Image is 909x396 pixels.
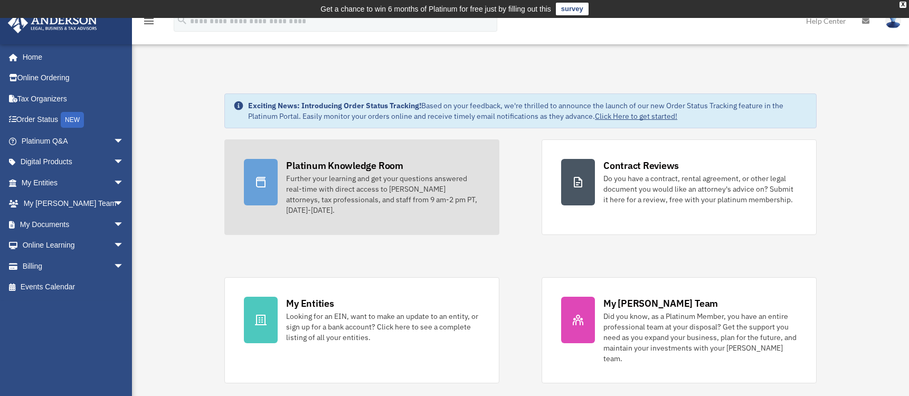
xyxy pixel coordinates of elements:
a: My Documentsarrow_drop_down [7,214,140,235]
span: arrow_drop_down [113,193,135,215]
a: My [PERSON_NAME] Teamarrow_drop_down [7,193,140,214]
a: Click Here to get started! [595,111,677,121]
a: Events Calendar [7,277,140,298]
a: Tax Organizers [7,88,140,109]
a: My [PERSON_NAME] Team Did you know, as a Platinum Member, you have an entire professional team at... [542,277,817,383]
div: My Entities [286,297,334,310]
div: My [PERSON_NAME] Team [603,297,718,310]
span: arrow_drop_down [113,214,135,235]
span: arrow_drop_down [113,152,135,173]
a: My Entitiesarrow_drop_down [7,172,140,193]
span: arrow_drop_down [113,235,135,257]
i: menu [143,15,155,27]
a: Billingarrow_drop_down [7,256,140,277]
a: Order StatusNEW [7,109,140,131]
div: Looking for an EIN, want to make an update to an entity, or sign up for a bank account? Click her... [286,311,480,343]
a: menu [143,18,155,27]
a: Platinum Knowledge Room Further your learning and get your questions answered real-time with dire... [224,139,499,235]
span: arrow_drop_down [113,172,135,194]
a: Online Learningarrow_drop_down [7,235,140,256]
a: Contract Reviews Do you have a contract, rental agreement, or other legal document you would like... [542,139,817,235]
img: User Pic [885,13,901,29]
div: close [899,2,906,8]
div: Do you have a contract, rental agreement, or other legal document you would like an attorney's ad... [603,173,797,205]
div: Further your learning and get your questions answered real-time with direct access to [PERSON_NAM... [286,173,480,215]
div: Platinum Knowledge Room [286,159,403,172]
div: Based on your feedback, we're thrilled to announce the launch of our new Order Status Tracking fe... [248,100,808,121]
a: Platinum Q&Aarrow_drop_down [7,130,140,152]
div: Contract Reviews [603,159,679,172]
a: Home [7,46,135,68]
div: Did you know, as a Platinum Member, you have an entire professional team at your disposal? Get th... [603,311,797,364]
a: Online Ordering [7,68,140,89]
strong: Exciting News: Introducing Order Status Tracking! [248,101,421,110]
i: search [176,14,188,26]
span: arrow_drop_down [113,256,135,277]
a: My Entities Looking for an EIN, want to make an update to an entity, or sign up for a bank accoun... [224,277,499,383]
a: survey [556,3,589,15]
div: Get a chance to win 6 months of Platinum for free just by filling out this [320,3,551,15]
a: Digital Productsarrow_drop_down [7,152,140,173]
img: Anderson Advisors Platinum Portal [5,13,100,33]
span: arrow_drop_down [113,130,135,152]
div: NEW [61,112,84,128]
